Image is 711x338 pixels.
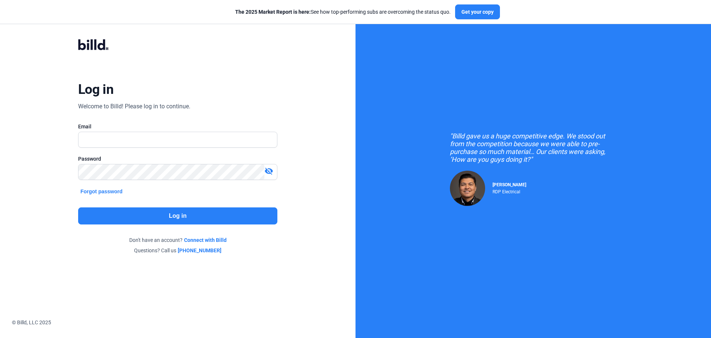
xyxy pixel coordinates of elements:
span: [PERSON_NAME] [493,182,526,187]
a: Connect with Billd [184,236,227,244]
div: Password [78,155,277,163]
div: Log in [78,81,113,98]
span: The 2025 Market Report is here: [235,9,311,15]
div: Questions? Call us [78,247,277,254]
img: Raul Pacheco [450,171,485,206]
button: Get your copy [455,4,500,19]
div: Email [78,123,277,130]
div: Don't have an account? [78,236,277,244]
div: "Billd gave us a huge competitive edge. We stood out from the competition because we were able to... [450,132,617,163]
div: See how top-performing subs are overcoming the status quo. [235,8,451,16]
div: RDP Electrical [493,187,526,194]
button: Log in [78,207,277,224]
button: Forgot password [78,187,125,196]
div: Welcome to Billd! Please log in to continue. [78,102,190,111]
a: [PHONE_NUMBER] [178,247,221,254]
mat-icon: visibility_off [264,167,273,175]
